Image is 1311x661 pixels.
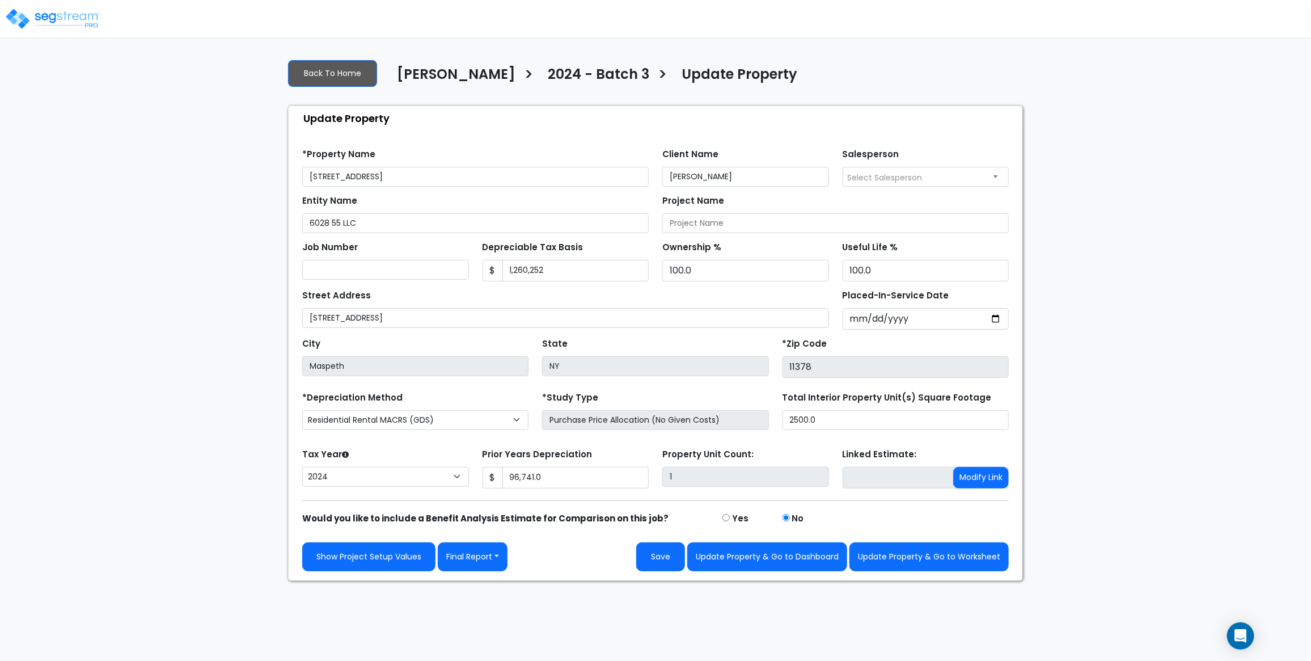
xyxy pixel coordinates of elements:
label: Tax Year [302,448,349,461]
h3: > [658,65,667,87]
input: Property Name [302,167,649,187]
strong: Would you like to include a Benefit Analysis Estimate for Comparison on this job? [302,512,669,524]
input: Depreciation [843,260,1009,281]
input: Zip Code [783,356,1009,378]
label: *Zip Code [783,338,827,351]
label: Ownership % [662,241,721,254]
a: Show Project Setup Values [302,542,435,571]
label: *Study Type [542,391,598,405]
input: Ownership [662,260,829,281]
label: Placed-In-Service Date [843,289,949,302]
input: Street Address [302,308,829,328]
a: Update Property [673,66,797,90]
input: Client Name [662,167,829,187]
span: Select Salesperson [848,172,923,183]
label: Prior Years Depreciation [483,448,593,461]
button: Save [636,542,685,571]
label: *Depreciation Method [302,391,403,405]
label: Street Address [302,289,371,302]
button: Update Property & Go to Worksheet [849,542,1009,571]
span: $ [483,467,503,489]
button: Final Report [438,542,508,571]
input: Building Count [662,467,829,487]
label: No [792,512,804,525]
input: 0.00 [502,467,649,489]
label: Depreciable Tax Basis [483,241,583,254]
img: logo_pro_r.png [5,7,101,30]
label: City [302,338,320,351]
label: Project Name [662,195,724,208]
label: Job Number [302,241,358,254]
button: Update Property & Go to Dashboard [687,542,847,571]
a: [PERSON_NAME] [388,66,515,90]
input: Project Name [662,213,1009,233]
input: Entity Name [302,213,649,233]
h4: 2024 - Batch 3 [548,66,649,86]
h3: > [524,65,534,87]
span: $ [483,260,503,281]
label: *Property Name [302,148,375,161]
label: Entity Name [302,195,357,208]
label: Total Interior Property Unit(s) Square Footage [783,391,992,405]
label: Property Unit Count: [662,448,754,461]
label: Salesperson [843,148,899,161]
label: State [542,338,568,351]
h4: [PERSON_NAME] [397,66,515,86]
a: Back To Home [288,60,377,87]
a: 2024 - Batch 3 [539,66,649,90]
label: Useful Life % [843,241,898,254]
div: Update Property [294,106,1022,130]
input: 0.00 [502,260,649,281]
input: total square foot [783,410,1009,430]
label: Client Name [662,148,718,161]
h4: Update Property [682,66,797,86]
div: Open Intercom Messenger [1227,622,1254,650]
label: Linked Estimate: [843,448,917,461]
button: Modify Link [953,467,1009,489]
label: Yes [732,512,748,525]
